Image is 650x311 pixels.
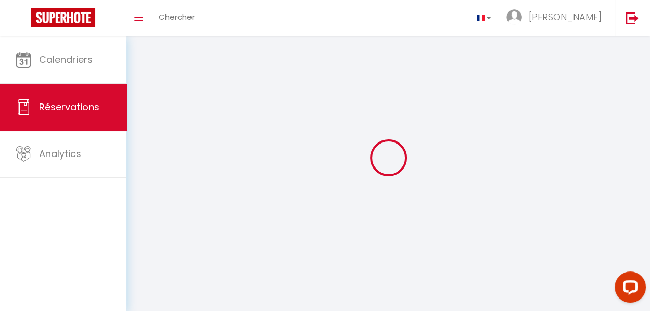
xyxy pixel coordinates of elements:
[159,11,195,22] span: Chercher
[529,10,602,23] span: [PERSON_NAME]
[626,11,639,24] img: logout
[39,53,93,66] span: Calendriers
[506,9,522,25] img: ...
[39,147,81,160] span: Analytics
[31,8,95,27] img: Super Booking
[39,100,99,113] span: Réservations
[606,267,650,311] iframe: LiveChat chat widget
